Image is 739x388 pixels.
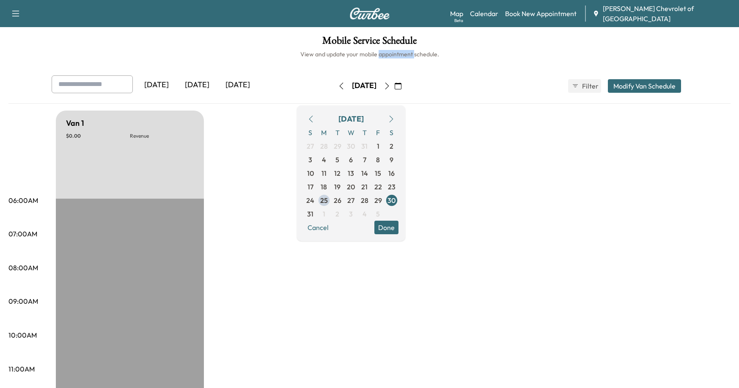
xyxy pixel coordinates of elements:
[321,182,327,192] span: 18
[374,182,382,192] span: 22
[304,126,317,139] span: S
[66,133,130,139] p: $ 0.00
[334,195,341,205] span: 26
[8,36,731,50] h1: Mobile Service Schedule
[454,17,463,24] div: Beta
[390,141,393,151] span: 2
[320,195,328,205] span: 25
[363,209,367,219] span: 4
[307,141,314,151] span: 27
[338,113,364,125] div: [DATE]
[505,8,577,19] a: Book New Appointment
[361,182,368,192] span: 21
[361,195,368,205] span: 28
[8,364,35,374] p: 11:00AM
[347,141,355,151] span: 30
[375,168,381,178] span: 15
[320,141,328,151] span: 28
[603,3,732,24] span: [PERSON_NAME] Chevrolet of [GEOGRAPHIC_DATA]
[387,195,396,205] span: 30
[358,126,371,139] span: T
[307,209,313,219] span: 31
[8,296,38,306] p: 09:00AM
[334,182,341,192] span: 19
[361,168,368,178] span: 14
[388,168,395,178] span: 16
[385,126,398,139] span: S
[349,209,353,219] span: 3
[388,182,396,192] span: 23
[66,117,84,129] h5: Van 1
[8,263,38,273] p: 08:00AM
[363,155,366,165] span: 7
[348,168,354,178] span: 13
[331,126,344,139] span: T
[470,8,498,19] a: Calendar
[317,126,331,139] span: M
[308,155,312,165] span: 3
[361,141,368,151] span: 31
[374,221,398,234] button: Done
[568,79,601,93] button: Filter
[335,155,339,165] span: 5
[371,126,385,139] span: F
[390,155,393,165] span: 9
[136,75,177,95] div: [DATE]
[349,8,390,19] img: Curbee Logo
[323,209,325,219] span: 1
[352,80,376,91] div: [DATE]
[344,126,358,139] span: W
[582,81,597,91] span: Filter
[8,50,731,58] h6: View and update your mobile appointment schedule.
[334,141,341,151] span: 29
[335,209,339,219] span: 2
[322,155,326,165] span: 4
[130,133,194,139] p: Revenue
[608,79,681,93] button: Modify Van Schedule
[349,155,353,165] span: 6
[450,8,463,19] a: MapBeta
[307,168,314,178] span: 10
[8,330,37,340] p: 10:00AM
[334,168,341,178] span: 12
[347,182,355,192] span: 20
[376,155,380,165] span: 8
[347,195,354,205] span: 27
[217,75,258,95] div: [DATE]
[306,195,314,205] span: 24
[376,209,380,219] span: 5
[177,75,217,95] div: [DATE]
[8,229,37,239] p: 07:00AM
[374,195,382,205] span: 29
[8,195,38,205] p: 06:00AM
[321,168,327,178] span: 11
[304,221,332,234] button: Cancel
[377,141,379,151] span: 1
[308,182,313,192] span: 17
